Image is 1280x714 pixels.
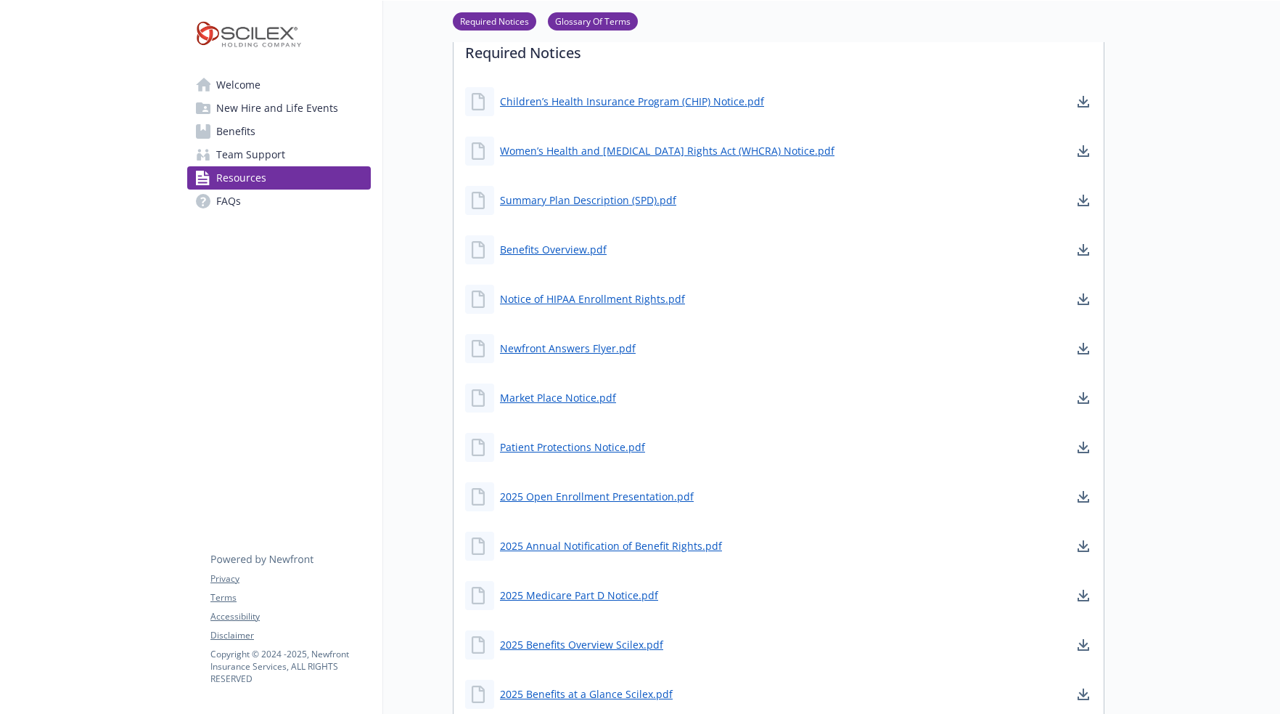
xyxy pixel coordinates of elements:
[216,143,285,166] span: Team Support
[1075,686,1092,703] a: download document
[216,166,266,190] span: Resources
[454,22,1104,76] p: Required Notices
[500,489,694,504] a: 2025 Open Enrollment Presentation.pdf
[210,629,370,642] a: Disclaimer
[500,192,676,208] a: Summary Plan Description (SPD).pdf
[453,14,536,28] a: Required Notices
[1075,537,1092,555] a: download document
[500,538,722,553] a: 2025 Annual Notification of Benefit Rights.pdf
[187,120,371,143] a: Benefits
[1075,93,1092,110] a: download document
[500,439,645,455] a: Patient Protections Notice.pdf
[1075,291,1092,308] a: download document
[216,190,241,213] span: FAQs
[500,390,616,405] a: Market Place Notice.pdf
[216,97,338,120] span: New Hire and Life Events
[1075,488,1092,506] a: download document
[500,291,685,307] a: Notice of HIPAA Enrollment Rights.pdf
[210,572,370,585] a: Privacy
[216,120,255,143] span: Benefits
[500,143,834,158] a: Women’s Health and [MEDICAL_DATA] Rights Act (WHCRA) Notice.pdf
[187,190,371,213] a: FAQs
[1075,241,1092,259] a: download document
[1075,389,1092,407] a: download document
[210,648,370,685] p: Copyright © 2024 - 2025 , Newfront Insurance Services, ALL RIGHTS RESERVED
[500,242,607,257] a: Benefits Overview.pdf
[216,73,260,97] span: Welcome
[1075,587,1092,604] a: download document
[500,94,764,109] a: Children’s Health Insurance Program (CHIP) Notice.pdf
[500,637,663,652] a: 2025 Benefits Overview Scilex.pdf
[210,591,370,604] a: Terms
[500,686,673,702] a: 2025 Benefits at a Glance Scilex.pdf
[1075,439,1092,456] a: download document
[500,588,658,603] a: 2025 Medicare Part D Notice.pdf
[187,97,371,120] a: New Hire and Life Events
[548,14,638,28] a: Glossary Of Terms
[187,143,371,166] a: Team Support
[1075,340,1092,357] a: download document
[500,341,636,356] a: Newfront Answers Flyer.pdf
[187,166,371,190] a: Resources
[187,73,371,97] a: Welcome
[210,610,370,623] a: Accessibility
[1075,192,1092,209] a: download document
[1075,636,1092,654] a: download document
[1075,142,1092,160] a: download document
